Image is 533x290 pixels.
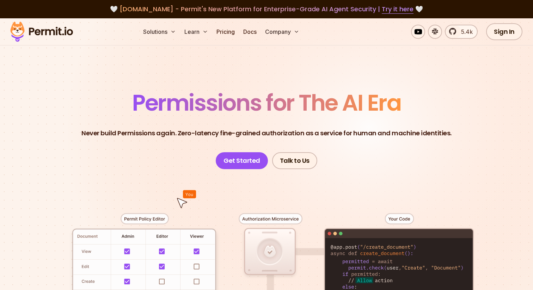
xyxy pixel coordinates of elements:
[272,152,317,169] a: Talk to Us
[7,20,76,44] img: Permit logo
[216,152,268,169] a: Get Started
[140,25,179,39] button: Solutions
[486,23,522,40] a: Sign In
[214,25,238,39] a: Pricing
[262,25,302,39] button: Company
[382,5,413,14] a: Try it here
[457,27,473,36] span: 5.4k
[182,25,211,39] button: Learn
[445,25,478,39] a: 5.4k
[17,4,516,14] div: 🤍 🤍
[132,87,401,118] span: Permissions for The AI Era
[120,5,413,13] span: [DOMAIN_NAME] - Permit's New Platform for Enterprise-Grade AI Agent Security |
[240,25,259,39] a: Docs
[81,128,452,138] p: Never build Permissions again. Zero-latency fine-grained authorization as a service for human and...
